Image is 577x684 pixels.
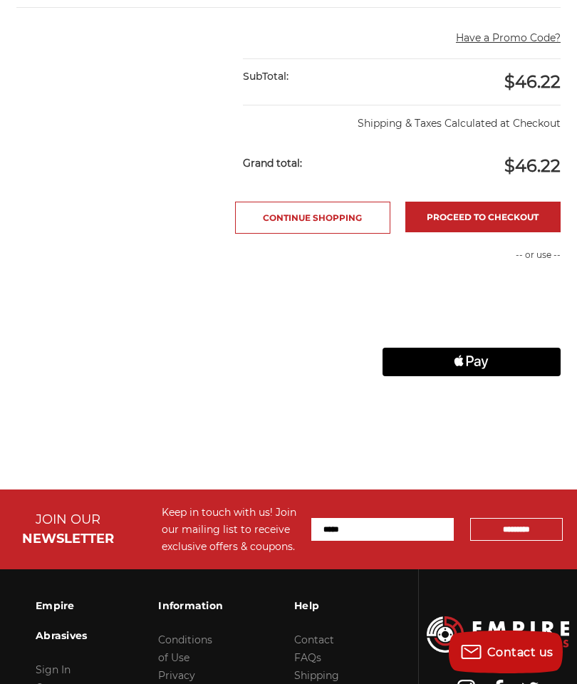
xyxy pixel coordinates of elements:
a: Proceed to checkout [405,202,561,232]
div: Keep in touch with us! Join our mailing list to receive exclusive offers & coupons. [162,504,297,555]
p: Shipping & Taxes Calculated at Checkout [243,105,561,131]
button: Have a Promo Code? [456,31,561,46]
span: $46.22 [504,155,561,176]
img: Empire Abrasives Logo Image [427,616,569,653]
span: NEWSLETTER [22,531,114,546]
iframe: PayPal-paylater [383,312,561,341]
a: FAQs [294,651,321,664]
iframe: PayPal-paypal [383,276,561,305]
h3: Help [294,591,339,621]
h3: Empire Abrasives [36,591,87,651]
h3: Information [158,591,223,621]
strong: Grand total: [243,157,302,170]
button: Contact us [449,631,563,673]
a: Conditions of Use [158,633,212,664]
div: SubTotal: [243,59,402,94]
span: JOIN OUR [36,512,100,527]
span: Contact us [487,646,553,659]
span: $46.22 [504,71,561,92]
a: Continue Shopping [235,202,390,234]
a: Contact [294,633,334,646]
p: -- or use -- [383,249,561,261]
a: Sign In [36,663,71,676]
